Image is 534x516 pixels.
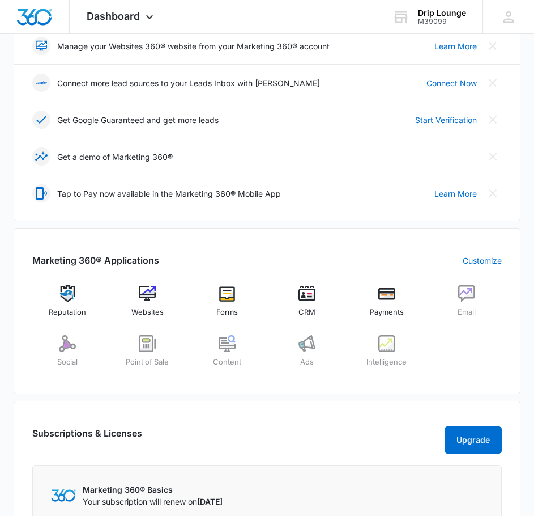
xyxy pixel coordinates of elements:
a: Social [32,335,103,376]
a: Customize [463,255,502,267]
img: Marketing 360 Logo [51,489,76,501]
p: Tap to Pay now available in the Marketing 360® Mobile App [57,188,281,200]
a: Point of Sale [112,335,183,376]
p: Get a demo of Marketing 360® [57,151,173,163]
button: Close [484,184,502,202]
span: CRM [298,307,315,318]
span: Ads [300,357,314,368]
div: account name [418,9,466,18]
a: Websites [112,285,183,326]
a: Ads [272,335,343,376]
span: Dashboard [87,10,140,22]
a: Learn More [434,188,477,200]
div: account id [418,18,466,26]
h2: Subscriptions & Licenses [32,426,142,449]
a: Payments [351,285,422,326]
button: Close [484,74,502,92]
a: Connect Now [426,77,477,89]
span: Social [57,357,78,368]
button: Upgrade [445,426,502,454]
a: CRM [272,285,343,326]
span: Content [213,357,241,368]
button: Close [484,37,502,55]
span: [DATE] [197,497,223,506]
span: Websites [131,307,164,318]
span: Payments [370,307,404,318]
a: Content [192,335,263,376]
a: Email [431,285,502,326]
span: Point of Sale [126,357,169,368]
a: Start Verification [415,114,477,126]
a: Forms [192,285,263,326]
span: Forms [216,307,238,318]
span: Email [458,307,476,318]
a: Reputation [32,285,103,326]
span: Reputation [49,307,86,318]
p: Connect more lead sources to your Leads Inbox with [PERSON_NAME] [57,77,320,89]
button: Close [484,147,502,166]
p: Marketing 360® Basics [83,484,223,496]
p: Your subscription will renew on [83,496,223,507]
p: Manage your Websites 360® website from your Marketing 360® account [57,40,330,52]
button: Close [484,111,502,129]
span: Intelligence [366,357,407,368]
a: Intelligence [351,335,422,376]
a: Learn More [434,40,477,52]
p: Get Google Guaranteed and get more leads [57,114,219,126]
h2: Marketing 360® Applications [32,253,159,267]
